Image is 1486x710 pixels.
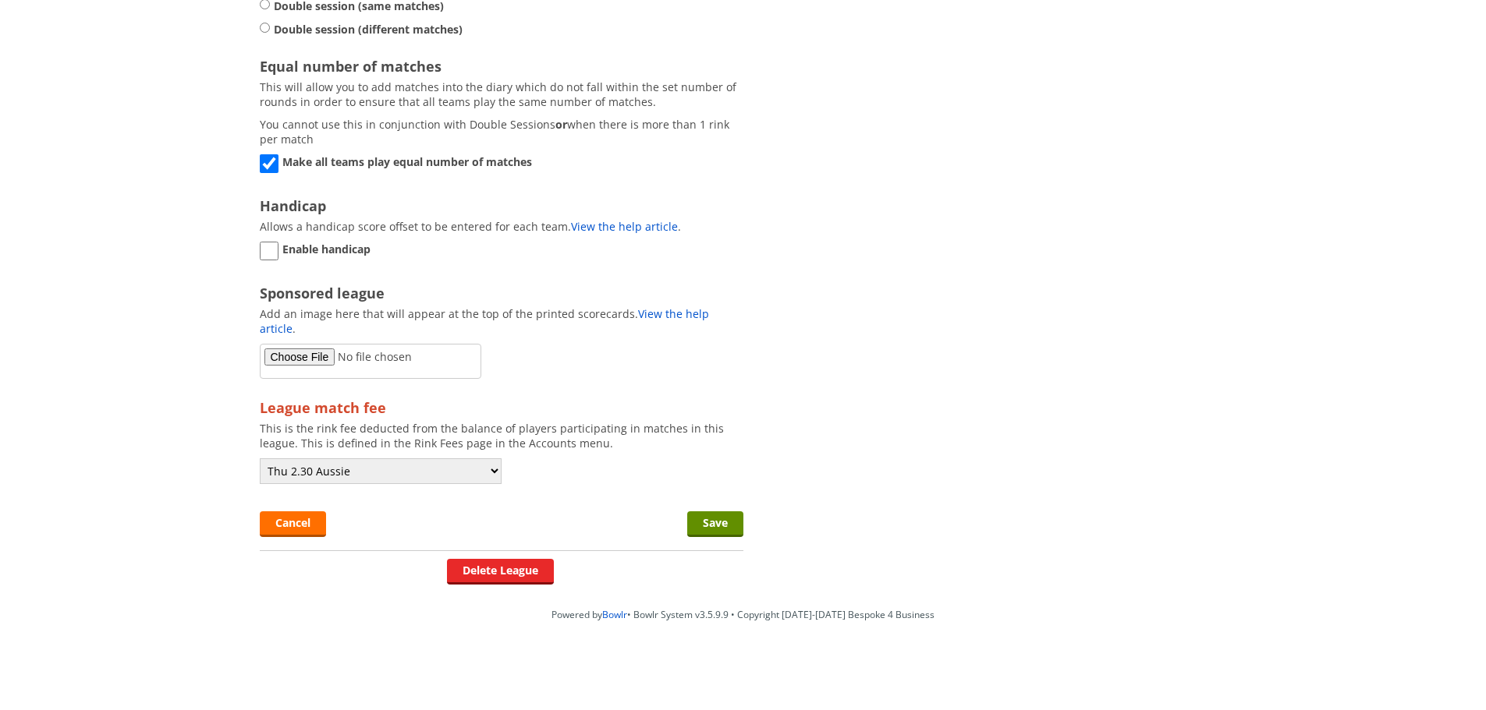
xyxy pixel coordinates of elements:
label: Enable handicap [260,242,743,256]
a: Bowlr [602,608,627,621]
p: This will allow you to add matches into the diary which do not fall within the set number of roun... [260,79,743,109]
span: Powered by • Bowlr System v3.5.9.9 • Copyright [DATE]-[DATE] Bespoke 4 Business [551,608,935,621]
strong: or [555,117,567,132]
label: League match fee [260,398,743,417]
input: Enable handicap [260,242,278,260]
label: Make all teams play equal number of matches [260,154,743,169]
a: Cancel [260,511,326,537]
a: View the help article [260,306,709,336]
input: Save [687,511,743,537]
label: Handicap [260,196,743,215]
p: You cannot use this in conjunction with Double Sessions when there is more than 1 rink per match [260,117,743,147]
p: Add an image here that will appear at the top of the printed scorecards. . [260,306,743,336]
label: Double session (different matches) [260,22,463,37]
label: Equal number of matches [260,57,743,76]
a: Delete League [447,559,554,585]
p: This is the rink fee deducted from the balance of players participating in matches in this league... [260,421,743,450]
label: Sponsored league [260,284,743,302]
input: Make all teams play equal number of matches [260,154,278,173]
p: Allows a handicap score offset to be entered for each team. . [260,219,743,234]
input: Double session (different matches) [260,22,270,34]
a: View the help article [571,219,678,234]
